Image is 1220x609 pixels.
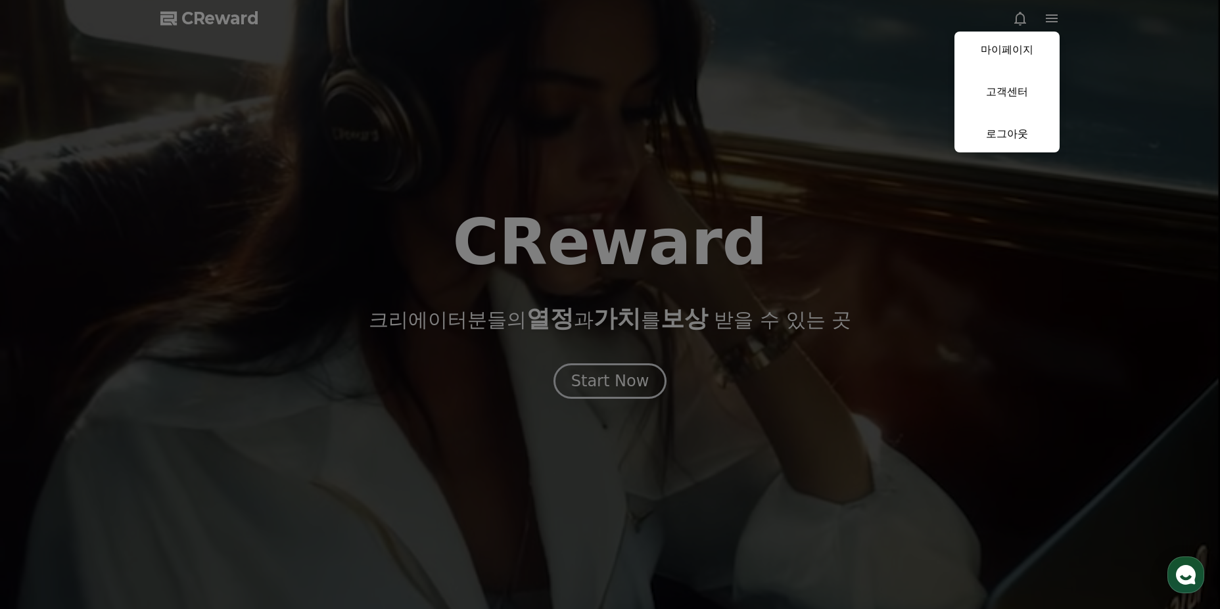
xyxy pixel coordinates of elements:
a: 대화 [87,417,170,449]
span: 홈 [41,436,49,447]
a: 로그아웃 [954,116,1060,152]
a: 설정 [170,417,252,449]
a: 마이페이지 [954,32,1060,68]
span: 대화 [120,437,136,447]
span: 설정 [203,436,219,447]
button: 마이페이지 고객센터 로그아웃 [954,32,1060,152]
a: 홈 [4,417,87,449]
a: 고객센터 [954,74,1060,110]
